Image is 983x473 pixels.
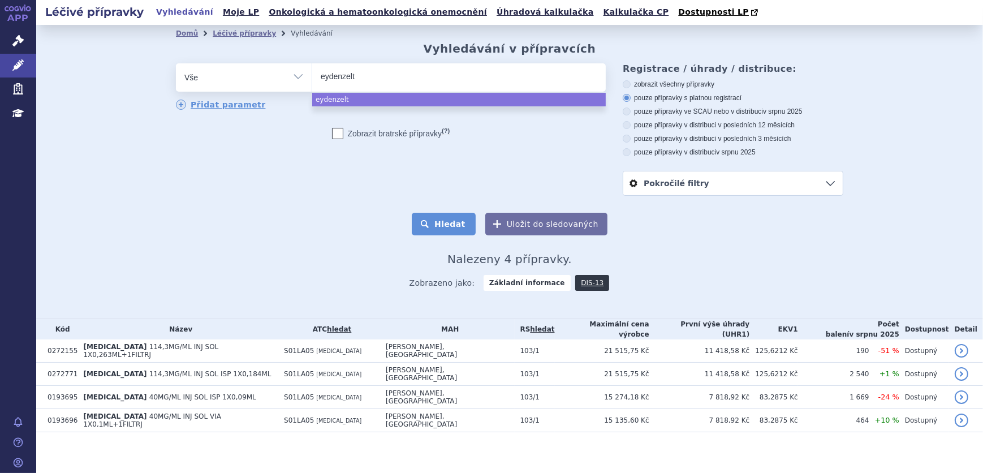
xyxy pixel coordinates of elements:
span: 103/1 [520,370,540,378]
td: 83,2875 Kč [749,409,798,432]
td: [PERSON_NAME], [GEOGRAPHIC_DATA] [380,386,514,409]
a: Přidat parametr [176,100,266,110]
span: S01LA05 [284,370,314,378]
a: detail [955,390,968,404]
span: v srpnu 2025 [850,330,899,338]
td: 2 540 [798,363,869,386]
a: Pokročilé filtry [623,171,843,195]
strong: Základní informace [484,275,571,291]
span: Dostupnosti LP [678,7,749,16]
h3: Registrace / úhrady / distribuce: [623,63,843,74]
span: 103/1 [520,416,540,424]
th: Detail [949,319,983,339]
span: [MEDICAL_DATA] [316,418,361,424]
a: hledat [327,325,351,333]
span: 114,3MG/ML INJ SOL ISP 1X0,184ML [149,370,271,378]
span: [MEDICAL_DATA] [316,371,361,377]
span: -24 % [878,393,899,401]
td: 0193696 [42,409,77,432]
td: 125,6212 Kč [749,363,798,386]
td: 0272155 [42,339,77,363]
td: 7 818,92 Kč [649,409,750,432]
td: 125,6212 Kč [749,339,798,363]
span: [MEDICAL_DATA] [83,370,146,378]
th: RS [515,319,555,339]
th: MAH [380,319,514,339]
a: Domů [176,29,198,37]
td: 15 274,18 Kč [555,386,649,409]
span: [MEDICAL_DATA] [83,393,146,401]
th: Počet balení [798,319,899,339]
a: Onkologická a hematoonkologická onemocnění [265,5,490,20]
a: DIS-13 [575,275,609,291]
span: 40MG/ML INJ SOL VIA 1X0,1ML+1FILTRJ [83,412,221,428]
span: Zobrazeno jako: [409,275,475,291]
span: -51 % [878,346,899,355]
a: detail [955,367,968,381]
span: +10 % [875,416,899,424]
td: 7 818,92 Kč [649,386,750,409]
span: S01LA05 [284,393,314,401]
td: 15 135,60 Kč [555,409,649,432]
h2: Vyhledávání v přípravcích [424,42,596,55]
a: Dostupnosti LP [675,5,764,20]
td: 21 515,75 Kč [555,339,649,363]
td: 0193695 [42,386,77,409]
td: 1 669 [798,386,869,409]
span: +1 % [879,369,899,378]
th: Maximální cena výrobce [555,319,649,339]
span: 40MG/ML INJ SOL ISP 1X0,09ML [149,393,256,401]
th: Dostupnost [899,319,949,339]
td: 190 [798,339,869,363]
a: Úhradová kalkulačka [493,5,597,20]
th: ATC [278,319,380,339]
label: pouze přípravky ve SCAU nebo v distribuci [623,107,843,116]
a: hledat [530,325,554,333]
span: Nalezeny 4 přípravky. [447,252,572,266]
td: [PERSON_NAME], [GEOGRAPHIC_DATA] [380,363,514,386]
span: S01LA05 [284,416,314,424]
label: pouze přípravky v distribuci v posledních 3 měsících [623,134,843,143]
span: 103/1 [520,393,540,401]
span: 114,3MG/ML INJ SOL 1X0,263ML+1FILTRJ [83,343,218,359]
label: pouze přípravky s platnou registrací [623,93,843,102]
span: v srpnu 2025 [763,107,802,115]
td: Dostupný [899,409,949,432]
button: Uložit do sledovaných [485,213,607,235]
th: Název [77,319,278,339]
a: Kalkulačka CP [600,5,672,20]
td: 21 515,75 Kč [555,363,649,386]
li: eydenzelt [312,93,606,106]
a: Vyhledávání [153,5,217,20]
label: pouze přípravky v distribuci [623,148,843,157]
h2: Léčivé přípravky [36,4,153,20]
td: 11 418,58 Kč [649,339,750,363]
span: S01LA05 [284,347,314,355]
a: Léčivé přípravky [213,29,276,37]
td: Dostupný [899,363,949,386]
label: pouze přípravky v distribuci v posledních 12 měsících [623,121,843,130]
td: 0272771 [42,363,77,386]
span: [MEDICAL_DATA] [316,394,361,401]
button: Hledat [412,213,476,235]
td: [PERSON_NAME], [GEOGRAPHIC_DATA] [380,339,514,363]
span: [MEDICAL_DATA] [83,343,146,351]
abbr: (?) [442,127,450,135]
td: Dostupný [899,386,949,409]
a: Moje LP [219,5,262,20]
a: detail [955,414,968,427]
label: zobrazit všechny přípravky [623,80,843,89]
td: 83,2875 Kč [749,386,798,409]
td: 11 418,58 Kč [649,363,750,386]
span: [MEDICAL_DATA] [83,412,146,420]
th: Kód [42,319,77,339]
th: První výše úhrady (UHR1) [649,319,750,339]
li: Vyhledávání [291,25,347,42]
label: Zobrazit bratrské přípravky [332,128,450,139]
th: EKV1 [749,319,798,339]
td: 464 [798,409,869,432]
a: detail [955,344,968,358]
span: v srpnu 2025 [716,148,755,156]
span: 103/1 [520,347,540,355]
span: [MEDICAL_DATA] [316,348,361,354]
